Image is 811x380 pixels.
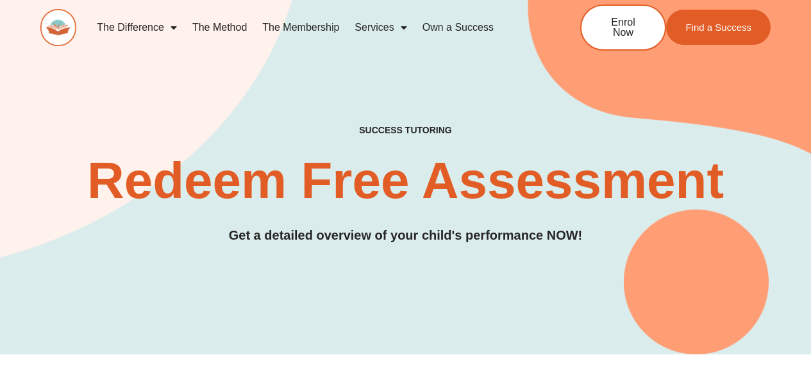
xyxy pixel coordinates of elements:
[685,22,751,32] span: Find a Success
[40,226,771,245] h3: Get a detailed overview of your child's performance NOW!
[580,4,666,51] a: Enrol Now
[255,13,347,42] a: The Membership
[89,13,185,42] a: The Difference
[185,13,255,42] a: The Method
[40,155,771,206] h2: Redeem Free Assessment
[89,13,538,42] nav: Menu
[347,13,414,42] a: Services
[601,17,646,38] span: Enrol Now
[666,10,771,45] a: Find a Success
[297,125,514,136] h4: SUCCESS TUTORING​
[415,13,501,42] a: Own a Success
